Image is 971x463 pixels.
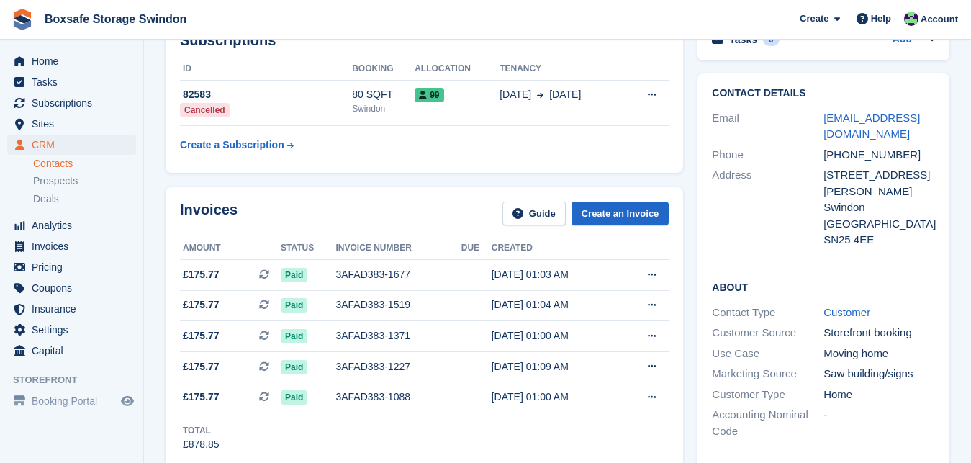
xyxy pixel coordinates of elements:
span: Account [921,12,958,27]
div: [PHONE_NUMBER] [823,147,935,163]
div: 3AFAD383-1227 [335,359,461,374]
div: Create a Subscription [180,138,284,153]
div: Customer Source [712,325,823,341]
span: Tasks [32,72,118,92]
span: Settings [32,320,118,340]
h2: Invoices [180,202,238,225]
a: menu [7,236,136,256]
div: Storefront booking [823,325,935,341]
a: Contacts [33,157,136,171]
span: Paid [281,360,307,374]
div: [DATE] 01:03 AM [492,267,619,282]
div: [DATE] 01:04 AM [492,297,619,313]
th: Tenancy [500,58,623,81]
div: [STREET_ADDRESS][PERSON_NAME] [823,167,935,199]
a: Preview store [119,392,136,410]
span: Storefront [13,373,143,387]
span: [DATE] [549,87,581,102]
th: Booking [352,58,415,81]
th: Invoice number [335,237,461,260]
div: 3AFAD383-1088 [335,390,461,405]
span: Help [871,12,891,26]
span: Paid [281,390,307,405]
span: Booking Portal [32,391,118,411]
a: Boxsafe Storage Swindon [39,7,192,31]
span: £175.77 [183,297,220,313]
th: Created [492,237,619,260]
div: Use Case [712,346,823,362]
img: stora-icon-8386f47178a22dfd0bd8f6a31ec36ba5ce8667c1dd55bd0f319d3a0aa187defe.svg [12,9,33,30]
div: Email [712,110,823,143]
a: menu [7,278,136,298]
a: menu [7,257,136,277]
span: Coupons [32,278,118,298]
div: [GEOGRAPHIC_DATA] [823,216,935,233]
div: £878.85 [183,437,220,452]
div: 82583 [180,87,352,102]
span: Insurance [32,299,118,319]
div: Saw building/signs [823,366,935,382]
a: menu [7,320,136,340]
span: Invoices [32,236,118,256]
h2: Subscriptions [180,32,669,49]
div: Marketing Source [712,366,823,382]
h2: About [712,279,935,294]
a: menu [7,135,136,155]
a: menu [7,114,136,134]
span: 99 [415,88,443,102]
a: Create a Subscription [180,132,294,158]
a: Deals [33,192,136,207]
a: Create an Invoice [572,202,669,225]
div: Home [823,387,935,403]
div: Swindon [352,102,415,115]
span: Capital [32,341,118,361]
div: Customer Type [712,387,823,403]
span: Analytics [32,215,118,235]
h2: Contact Details [712,88,935,99]
a: Customer [823,306,870,318]
a: Prospects [33,174,136,189]
span: £175.77 [183,390,220,405]
span: Subscriptions [32,93,118,113]
a: menu [7,93,136,113]
a: Add [893,32,912,48]
span: Sites [32,114,118,134]
div: [DATE] 01:00 AM [492,390,619,405]
a: [EMAIL_ADDRESS][DOMAIN_NAME] [823,112,920,140]
h2: Tasks [729,33,757,46]
div: 3AFAD383-1371 [335,328,461,343]
div: Cancelled [180,103,230,117]
span: Paid [281,329,307,343]
div: [DATE] 01:09 AM [492,359,619,374]
span: [DATE] [500,87,531,102]
th: ID [180,58,352,81]
div: Address [712,167,823,248]
a: menu [7,341,136,361]
div: Moving home [823,346,935,362]
div: 3AFAD383-1519 [335,297,461,313]
span: Paid [281,268,307,282]
div: Swindon [823,199,935,216]
a: menu [7,72,136,92]
div: 3AFAD383-1677 [335,267,461,282]
div: Total [183,424,220,437]
span: CRM [32,135,118,155]
a: menu [7,299,136,319]
span: £175.77 [183,267,220,282]
div: [DATE] 01:00 AM [492,328,619,343]
span: £175.77 [183,328,220,343]
div: Accounting Nominal Code [712,407,823,439]
div: 0 [763,33,780,46]
span: Create [800,12,828,26]
a: menu [7,391,136,411]
a: menu [7,51,136,71]
img: Kim Virabi [904,12,918,26]
th: Status [281,237,335,260]
div: SN25 4EE [823,232,935,248]
div: 80 SQFT [352,87,415,102]
span: Pricing [32,257,118,277]
div: - [823,407,935,439]
th: Allocation [415,58,500,81]
th: Due [461,237,492,260]
span: £175.77 [183,359,220,374]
